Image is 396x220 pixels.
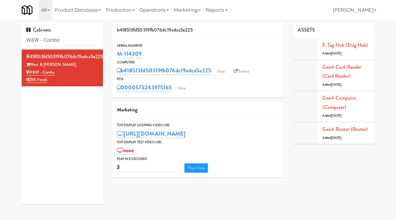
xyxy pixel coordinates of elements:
[26,61,98,69] div: West & [PERSON_NAME]
[117,156,279,162] div: Play in X seconds
[117,66,211,75] a: b418513fd50319fb076dc19adca5e225
[174,84,188,93] a: View
[298,26,315,33] span: ASSETS
[214,67,228,76] a: View
[117,50,142,58] a: M-114309
[26,69,54,75] a: W&W - Combo
[331,136,342,140] span: [DATE]
[322,63,361,80] a: Gen4-card-reader (Card Reader)
[117,139,279,145] div: Top Display Test Video Url
[26,52,98,61] div: b418513fd50319fb076dc19adca5e225
[117,83,172,92] a: 0000573243975165
[322,126,368,133] a: Gen4-router (Router)
[26,35,98,46] input: Search cabinets
[322,94,356,111] a: Gen4-computer (Computer)
[22,50,103,86] li: b418513fd50319fb076dc19adca5e225West & [PERSON_NAME] W&W - ComboRK Vends
[112,22,284,38] div: b418513fd50319fb076dc19adca5e225
[117,76,279,82] div: POS
[117,43,279,49] div: Serial Number
[22,5,32,15] img: Micromart
[331,113,342,118] span: [DATE]
[117,122,279,128] div: Top Display Looping Video Url
[322,51,342,56] span: Added
[322,113,342,118] span: Added
[322,41,368,49] a: E-tag-hub (Etag Hub)
[331,51,342,56] span: [DATE]
[26,26,51,33] span: Cabinets
[117,59,279,66] div: Computer
[322,82,342,87] span: Added
[230,67,252,76] a: Balena
[117,106,138,113] span: Marketing
[322,136,342,140] span: Added
[184,163,208,173] a: Play Once
[331,82,342,87] span: [DATE]
[117,146,134,155] a: none
[26,77,47,83] a: RK Vends
[117,129,186,138] a: [URL][DOMAIN_NAME]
